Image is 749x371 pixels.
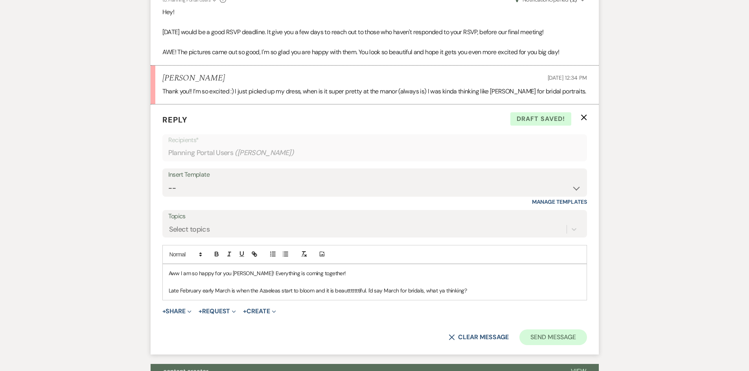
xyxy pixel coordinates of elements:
[243,308,276,314] button: Create
[168,135,581,145] p: Recipients*
[548,74,587,81] span: [DATE] 12:34 PM
[519,329,587,345] button: Send Message
[235,148,294,158] span: ( [PERSON_NAME] )
[162,308,166,314] span: +
[532,198,587,205] a: Manage Templates
[168,211,581,222] label: Topics
[162,308,192,314] button: Share
[199,308,236,314] button: Request
[162,47,587,57] p: AWE! The pictures came out so good, I'm so glad you are happy with them. You look so beautiful an...
[169,286,581,295] p: Late February early March is when the Azaeleas start to bloom and it is beautttttttiful. I'd say ...
[510,112,571,126] span: Draft saved!
[243,308,247,314] span: +
[449,334,508,340] button: Clear message
[162,86,587,97] p: Thank you!! I’m so excited :) I just picked up my dress, when is it super pretty at the manor (al...
[162,115,188,125] span: Reply
[169,269,581,278] p: Aww I am so happy for you [PERSON_NAME]! Everything is coming together!
[168,169,581,181] div: Insert Template
[168,145,581,161] div: Planning Portal Users
[199,308,202,314] span: +
[162,27,587,37] p: [DATE] would be a good RSVP deadline. It give you a few days to reach out to those who haven't re...
[162,73,225,83] h5: [PERSON_NAME]
[162,7,587,17] p: Hey!
[169,224,210,235] div: Select topics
